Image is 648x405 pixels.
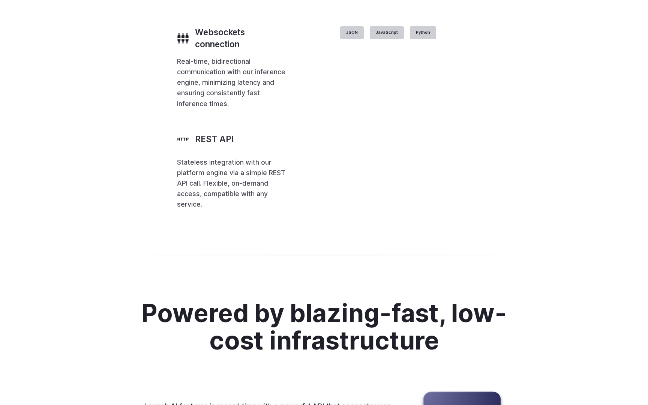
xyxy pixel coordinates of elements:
[177,157,287,210] p: Stateless integration with our platform engine via a simple REST API call. Flexible, on-demand ac...
[410,26,436,39] label: Python
[340,26,364,39] label: JSON
[195,26,287,50] h3: Websockets connection
[195,133,234,145] h3: REST API
[177,56,287,109] p: Real-time, bidirectional communication with our inference engine, minimizing latency and ensuring...
[370,26,404,39] label: JavaScript
[115,300,533,354] h2: Powered by blazing-fast, low-cost infrastructure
